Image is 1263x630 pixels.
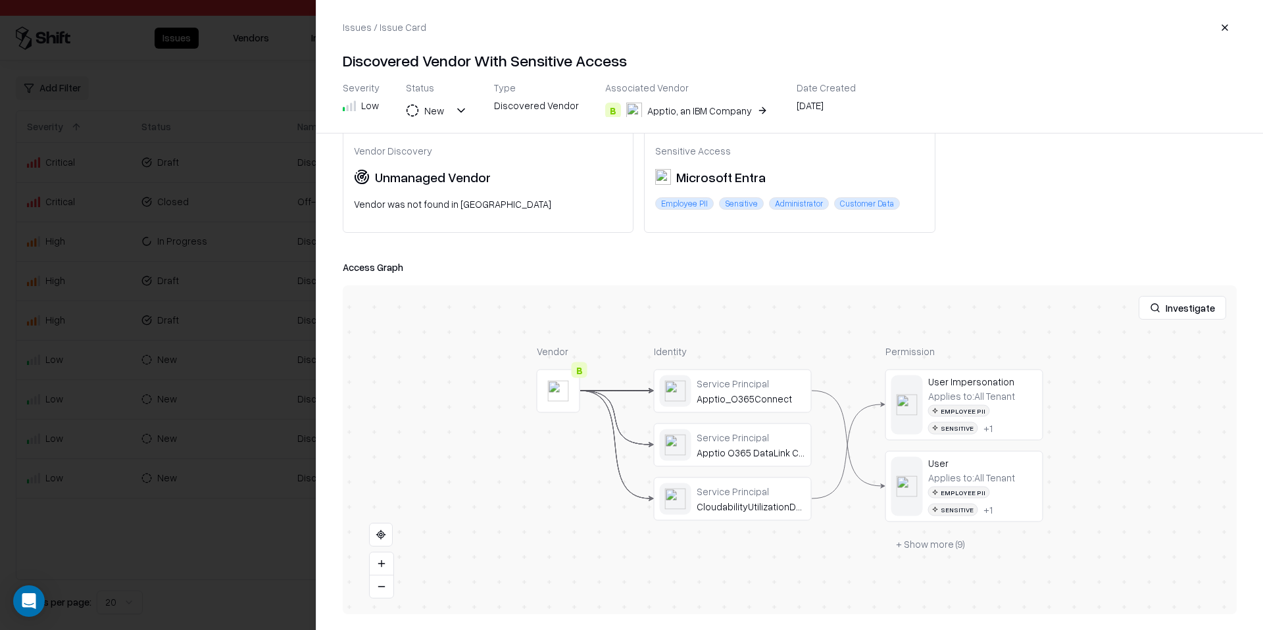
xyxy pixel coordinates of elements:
button: +1 [983,504,993,516]
div: Sensitive [928,504,978,516]
div: Highlights [343,43,1237,244]
div: Vendor was not found in [GEOGRAPHIC_DATA] [354,197,622,211]
div: [DATE] [797,99,856,117]
div: Unmanaged Vendor [375,167,491,187]
div: Employee PII [928,404,990,417]
div: Vendor Discovery [354,145,622,157]
button: +1 [983,422,993,434]
div: Date Created [797,82,856,93]
div: Sensitive [928,422,978,435]
div: Associated Vendor [605,82,770,93]
div: Low [361,99,379,112]
div: B [572,362,587,377]
div: CloudabilityUtilizationDataCollector [697,500,806,512]
div: Discovered Vendor [494,99,579,117]
img: Microsoft Entra [655,169,671,185]
div: Sensitive [719,197,764,210]
div: Service Principal [697,431,806,443]
div: Employee PII [928,486,990,498]
div: Applies to: All Tenant [928,390,1015,402]
div: Permission [885,345,1043,358]
button: + Show more (9) [885,532,976,556]
div: Service Principal [697,485,806,497]
div: Apptio_O365Connect [697,392,806,404]
div: Microsoft Entra [655,167,766,187]
div: Severity [343,82,380,93]
div: Status [406,82,468,93]
img: Apptio, an IBM Company [626,103,642,118]
div: Administrator [769,197,829,210]
div: Employee PII [655,197,714,210]
div: Issues / Issue Card [343,20,426,34]
div: Type [494,82,579,93]
div: + 1 [983,422,993,434]
div: Service Principal [697,377,806,389]
div: New [424,104,444,118]
div: Apptio O365 DataLink Connector [697,446,806,458]
div: User Impersonation [928,375,1037,387]
div: Sensitive Access [655,145,924,157]
div: Apptio, an IBM Company [647,104,752,118]
h4: Discovered Vendor With Sensitive Access [343,50,1237,71]
div: + 1 [983,504,993,516]
button: BApptio, an IBM Company [605,99,770,122]
div: Customer Data [834,197,900,210]
div: Vendor [537,345,580,358]
div: Applies to: All Tenant [928,472,1015,483]
div: Identity [654,345,812,358]
button: Investigate [1139,296,1226,320]
div: Access Graph [343,259,1237,275]
div: B [605,103,621,118]
div: User [928,456,1037,468]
